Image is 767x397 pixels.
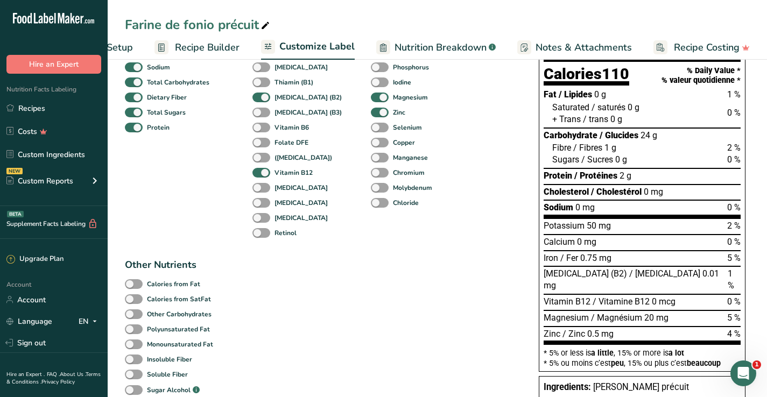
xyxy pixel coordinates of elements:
[593,382,689,392] span: [PERSON_NAME] précuit
[125,15,272,34] div: Farine de fonio précuit
[727,221,741,231] span: 2 %
[727,329,741,339] span: 4 %
[587,221,611,231] span: 50 mg
[275,138,308,147] b: Folate DFE
[47,371,60,378] a: FAQ .
[147,370,188,379] b: Soluble Fiber
[629,268,700,279] span: / [MEDICAL_DATA]
[552,154,579,165] span: Sugars
[275,93,342,102] b: [MEDICAL_DATA] (B2)
[393,123,422,132] b: Selenium
[147,294,211,304] b: Calories from SatFat
[393,108,405,117] b: Zinc
[583,114,608,124] span: / trans
[147,385,191,395] b: Sugar Alcohol
[587,329,614,339] span: 0.5 mg
[544,253,558,263] span: Iron
[275,228,297,238] b: Retinol
[6,55,101,74] button: Hire an Expert
[544,89,557,100] span: Fat
[591,313,642,323] span: / Magnésium
[147,77,209,87] b: Total Carbohydrates
[577,237,596,247] span: 0 mg
[393,153,428,162] b: Manganese
[581,154,613,165] span: / Sucres
[727,253,741,263] span: 5 %
[728,268,734,290] span: 1 %
[600,130,638,140] span: / Glucides
[60,371,86,378] a: About Us .
[275,62,328,72] b: [MEDICAL_DATA]
[727,313,741,323] span: 5 %
[544,296,590,307] span: Vitamin B12
[602,65,629,83] span: 110
[147,309,212,319] b: Other Carbohydrates
[544,329,560,339] span: Zinc
[552,114,581,124] span: + Trans
[6,371,45,378] a: Hire an Expert .
[669,349,684,357] span: a lot
[393,62,429,72] b: Phosphorus
[275,183,328,193] b: [MEDICAL_DATA]
[279,39,355,54] span: Customize Label
[644,187,663,197] span: 0 mg
[611,359,624,367] span: peu
[573,143,602,153] span: / Fibres
[591,349,614,357] span: a little
[727,154,741,165] span: 0 %
[644,313,669,323] span: 20 mg
[6,168,23,174] div: NEW
[727,237,741,247] span: 0 %
[575,202,595,212] span: 0 mg
[610,114,622,124] span: 0 g
[6,371,101,386] a: Terms & Conditions .
[536,40,632,55] span: Notes & Attachments
[147,324,210,334] b: Polyunsaturated Fat
[154,36,240,60] a: Recipe Builder
[275,123,309,132] b: Vitamin B6
[275,213,328,223] b: [MEDICAL_DATA]
[662,66,741,85] div: % Daily Value * % valeur quotidienne *
[727,89,741,100] span: 1 %
[147,355,192,364] b: Insoluble Fiber
[393,138,415,147] b: Copper
[641,130,657,140] span: 24 g
[544,382,591,392] span: Ingredients:
[125,258,216,272] div: Other Nutrients
[275,77,313,87] b: Thiamin (B1)
[727,143,741,153] span: 2 %
[727,108,741,118] span: 0 %
[727,202,741,212] span: 0 %
[544,171,572,181] span: Protein
[79,315,101,328] div: EN
[544,359,741,367] div: * 5% ou moins c’est , 15% ou plus c’est
[6,175,73,187] div: Custom Reports
[147,279,200,289] b: Calories from Fat
[147,62,170,72] b: Sodium
[653,36,750,60] a: Recipe Costing
[559,89,592,100] span: / Lipides
[628,102,639,112] span: 0 g
[562,329,585,339] span: / Zinc
[674,40,740,55] span: Recipe Costing
[147,123,170,132] b: Protein
[393,198,419,208] b: Chloride
[730,360,756,386] iframe: Intercom live chat
[41,378,75,386] a: Privacy Policy
[7,211,24,217] div: BETA
[175,40,240,55] span: Recipe Builder
[147,108,186,117] b: Total Sugars
[560,253,578,263] span: / Fer
[6,312,52,331] a: Language
[727,296,741,307] span: 0 %
[544,345,741,367] section: * 5% or less is , 15% or more is
[594,89,606,100] span: 0 g
[544,313,589,323] span: Magnesium
[393,168,425,178] b: Chromium
[580,253,611,263] span: 0.75 mg
[376,36,496,60] a: Nutrition Breakdown
[544,268,627,279] span: [MEDICAL_DATA] (B2)
[652,296,675,307] span: 0 mcg
[752,360,761,369] span: 1
[544,130,597,140] span: Carbohydrate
